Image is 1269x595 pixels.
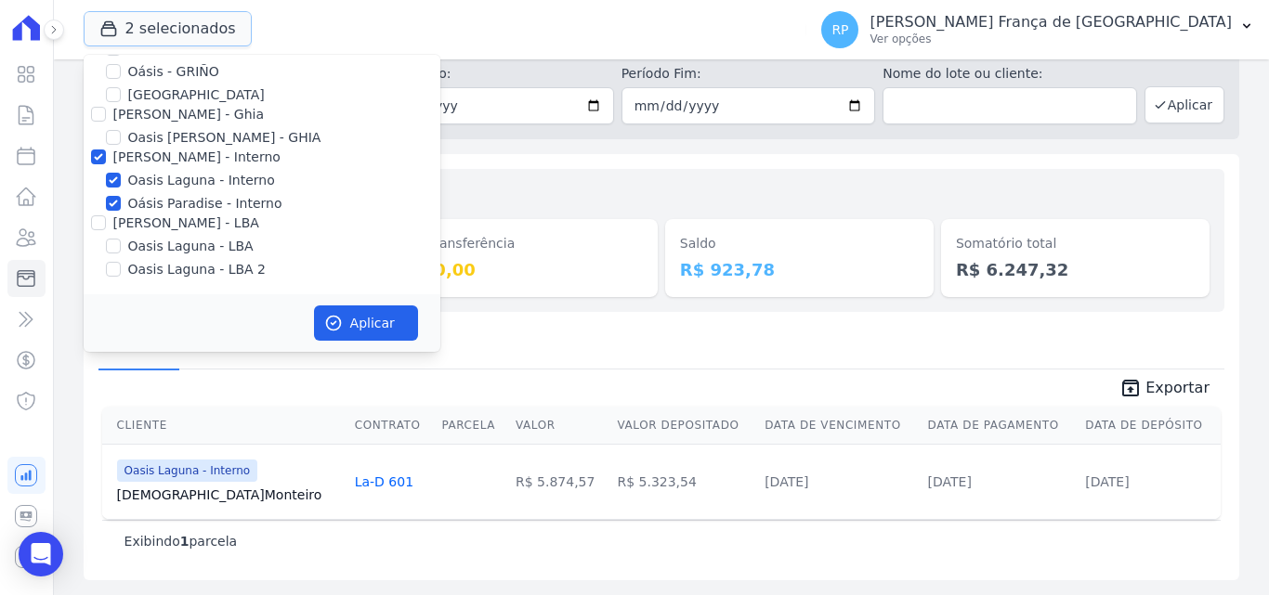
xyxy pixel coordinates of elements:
[831,23,848,36] span: RP
[355,474,413,489] a: La-D 601
[1119,377,1142,399] i: unarchive
[1085,474,1129,489] a: [DATE]
[113,215,259,230] label: [PERSON_NAME] - LBA
[19,532,63,576] div: Open Intercom Messenger
[128,260,266,279] label: Oasis Laguna - LBA 2
[928,474,972,489] a: [DATE]
[128,194,282,213] label: Oásis Paradise - Interno
[84,11,252,46] button: 2 selecionados
[1145,86,1224,123] button: Aplicar
[680,257,919,282] dd: R$ 923,78
[680,234,919,253] dt: Saldo
[314,305,418,341] button: Aplicar
[1105,377,1224,403] a: unarchive Exportar
[921,407,1079,445] th: Data de Pagamento
[1145,377,1210,399] span: Exportar
[621,64,876,84] label: Período Fim:
[102,407,347,445] th: Cliente
[113,149,281,164] label: [PERSON_NAME] - Interno
[956,257,1195,282] dd: R$ 6.247,32
[113,107,264,122] label: [PERSON_NAME] - Ghia
[765,474,808,489] a: [DATE]
[404,257,643,282] dd: R$ 0,00
[128,171,275,190] label: Oasis Laguna - Interno
[609,407,757,445] th: Valor Depositado
[128,85,265,105] label: [GEOGRAPHIC_DATA]
[609,444,757,519] td: R$ 5.323,54
[117,459,258,482] span: Oasis Laguna - Interno
[180,534,190,549] b: 1
[956,234,1195,253] dt: Somatório total
[128,237,254,256] label: Oasis Laguna - LBA
[128,128,321,148] label: Oasis [PERSON_NAME] - GHIA
[870,13,1232,32] p: [PERSON_NAME] França de [GEOGRAPHIC_DATA]
[128,62,219,82] label: Oásis - GRIÑO
[883,64,1137,84] label: Nome do lote ou cliente:
[347,407,435,445] th: Contrato
[1078,407,1221,445] th: Data de Depósito
[508,444,609,519] td: R$ 5.874,57
[434,407,508,445] th: Parcela
[806,4,1269,56] button: RP [PERSON_NAME] França de [GEOGRAPHIC_DATA] Ver opções
[870,32,1232,46] p: Ver opções
[404,234,643,253] dt: Em transferência
[124,532,238,550] p: Exibindo parcela
[360,64,614,84] label: Período Inicío:
[757,407,920,445] th: Data de Vencimento
[117,485,340,504] a: [DEMOGRAPHIC_DATA]Monteiro
[508,407,609,445] th: Valor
